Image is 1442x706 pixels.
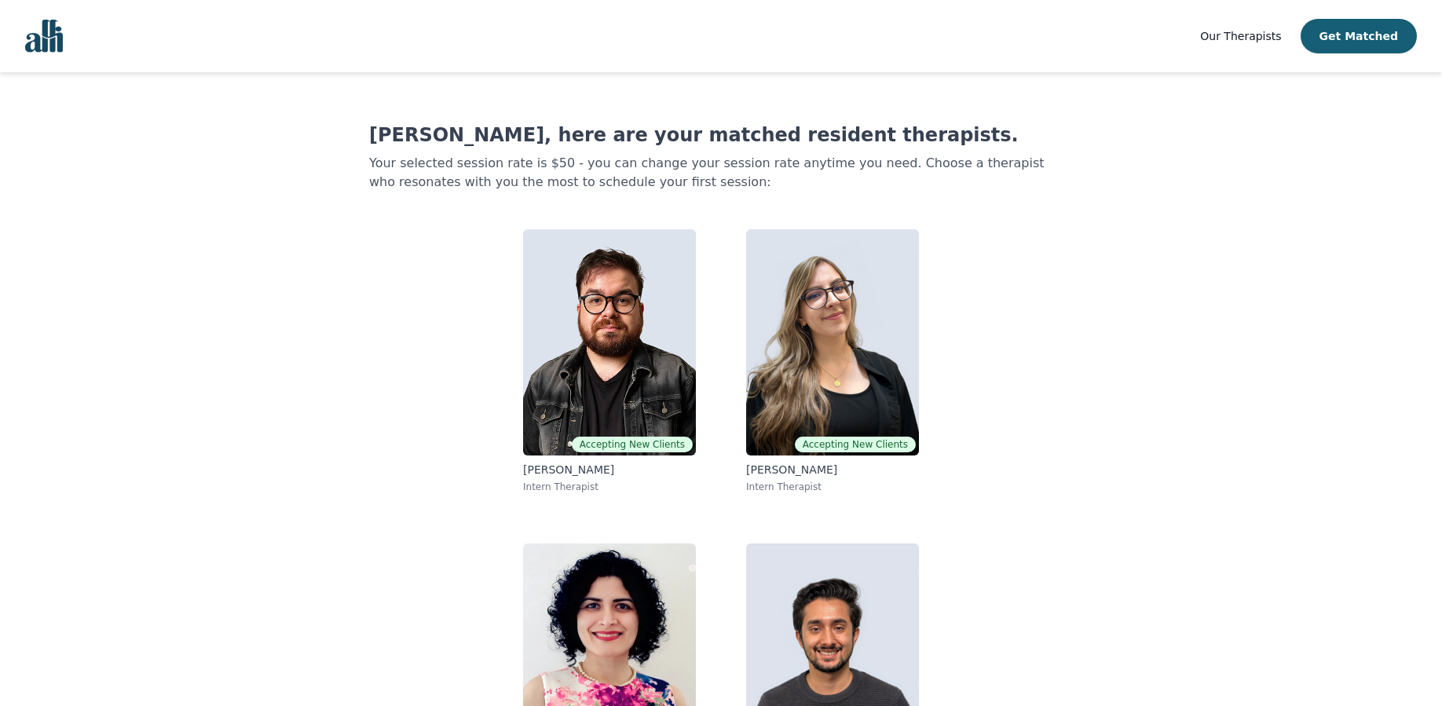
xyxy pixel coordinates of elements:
[1200,27,1281,46] a: Our Therapists
[572,437,693,452] span: Accepting New Clients
[369,154,1073,192] p: Your selected session rate is $50 - you can change your session rate anytime you need. Choose a t...
[746,229,919,455] img: Joanna Komisar
[746,481,919,493] p: Intern Therapist
[1301,19,1417,53] button: Get Matched
[511,217,708,506] a: Freddie GiovaneAccepting New Clients[PERSON_NAME]Intern Therapist
[523,462,696,477] p: [PERSON_NAME]
[523,229,696,455] img: Freddie Giovane
[1200,30,1281,42] span: Our Therapists
[746,462,919,477] p: [PERSON_NAME]
[25,20,63,53] img: alli logo
[369,123,1073,148] h1: [PERSON_NAME], here are your matched resident therapists.
[795,437,916,452] span: Accepting New Clients
[734,217,931,506] a: Joanna KomisarAccepting New Clients[PERSON_NAME]Intern Therapist
[523,481,696,493] p: Intern Therapist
